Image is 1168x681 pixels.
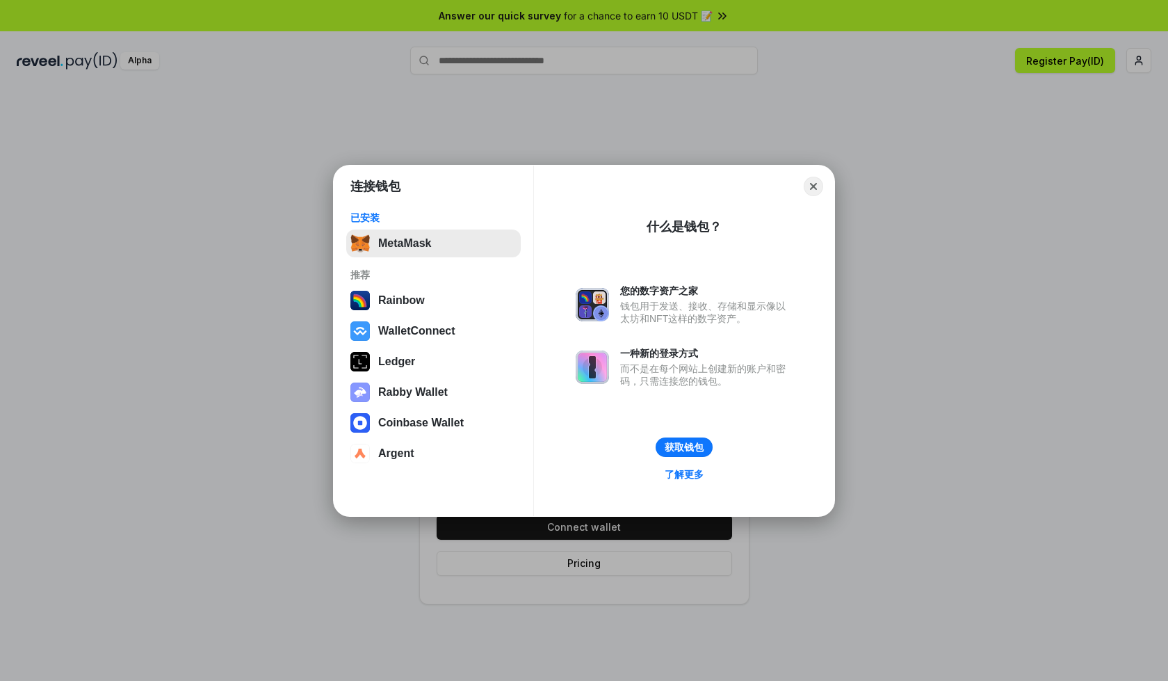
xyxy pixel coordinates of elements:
[378,447,414,460] div: Argent
[350,413,370,433] img: svg+xml,%3Csvg%20width%3D%2228%22%20height%3D%2228%22%20viewBox%3D%220%200%2028%2028%22%20fill%3D...
[346,409,521,437] button: Coinbase Wallet
[346,317,521,345] button: WalletConnect
[378,386,448,399] div: Rabby Wallet
[350,211,517,224] div: 已安装
[576,288,609,321] img: svg+xml,%3Csvg%20xmlns%3D%22http%3A%2F%2Fwww.w3.org%2F2000%2Fsvg%22%20fill%3D%22none%22%20viewBox...
[350,269,517,281] div: 推荐
[665,441,704,454] div: 获取钱包
[346,230,521,257] button: MetaMask
[346,440,521,467] button: Argent
[378,237,431,250] div: MetaMask
[576,351,609,384] img: svg+xml,%3Csvg%20xmlns%3D%22http%3A%2F%2Fwww.w3.org%2F2000%2Fsvg%22%20fill%3D%22none%22%20viewBox...
[350,383,370,402] img: svg+xml,%3Csvg%20xmlns%3D%22http%3A%2F%2Fwww.w3.org%2F2000%2Fsvg%22%20fill%3D%22none%22%20viewBox...
[346,378,521,406] button: Rabby Wallet
[620,347,793,360] div: 一种新的登录方式
[656,438,713,457] button: 获取钱包
[350,178,400,195] h1: 连接钱包
[620,362,793,387] div: 而不是在每个网站上创建新的账户和密码，只需连接您的钱包。
[346,287,521,314] button: Rainbow
[665,468,704,481] div: 了解更多
[378,294,425,307] div: Rainbow
[346,348,521,376] button: Ledger
[350,321,370,341] img: svg+xml,%3Csvg%20width%3D%2228%22%20height%3D%2228%22%20viewBox%3D%220%200%2028%2028%22%20fill%3D...
[350,444,370,463] img: svg+xml,%3Csvg%20width%3D%2228%22%20height%3D%2228%22%20viewBox%3D%220%200%2028%2028%22%20fill%3D...
[647,218,722,235] div: 什么是钱包？
[350,234,370,253] img: svg+xml,%3Csvg%20fill%3D%22none%22%20height%3D%2233%22%20viewBox%3D%220%200%2035%2033%22%20width%...
[620,285,793,297] div: 您的数字资产之家
[378,325,455,337] div: WalletConnect
[378,355,415,368] div: Ledger
[350,352,370,371] img: svg+xml,%3Csvg%20xmlns%3D%22http%3A%2F%2Fwww.w3.org%2F2000%2Fsvg%22%20width%3D%2228%22%20height%3...
[804,177,823,196] button: Close
[350,291,370,310] img: svg+xml,%3Csvg%20width%3D%22120%22%20height%3D%22120%22%20viewBox%3D%220%200%20120%20120%22%20fil...
[378,417,464,429] div: Coinbase Wallet
[656,465,712,483] a: 了解更多
[620,300,793,325] div: 钱包用于发送、接收、存储和显示像以太坊和NFT这样的数字资产。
